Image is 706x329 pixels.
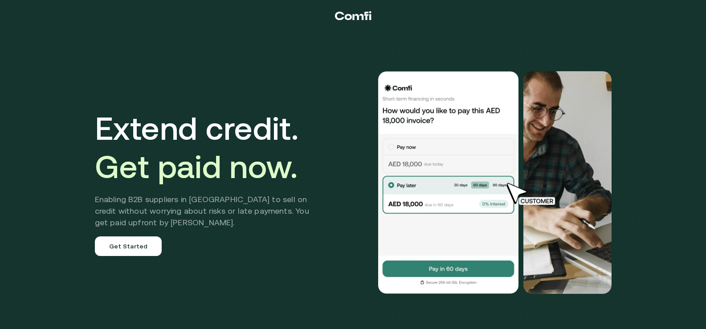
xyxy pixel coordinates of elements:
[377,71,520,294] img: Would you like to pay this AED 18,000.00 invoice?
[95,109,322,186] h1: Extend credit.
[95,148,298,185] span: Get paid now.
[95,194,322,228] h2: Enabling B2B suppliers in [GEOGRAPHIC_DATA] to sell on credit without worrying about risks or lat...
[523,71,612,294] img: Would you like to pay this AED 18,000.00 invoice?
[500,182,565,207] img: cursor
[95,236,162,256] a: Get Started
[335,2,371,29] a: Return to the top of the Comfi home page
